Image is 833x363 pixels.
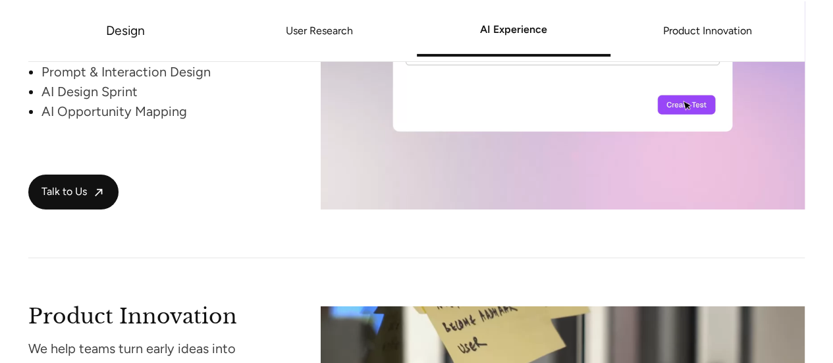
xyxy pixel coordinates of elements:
[28,306,271,324] h2: Product Innovation
[417,26,611,34] a: AI Experience
[106,23,145,38] a: Design
[28,175,119,209] a: Talk to Us
[223,27,417,35] a: User Research
[41,101,271,121] div: AI Opportunity Mapping
[41,62,271,82] div: Prompt & Interaction Design
[41,82,271,101] div: AI Design Sprint
[610,27,805,35] a: Product Innovation
[41,185,87,199] span: Talk to Us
